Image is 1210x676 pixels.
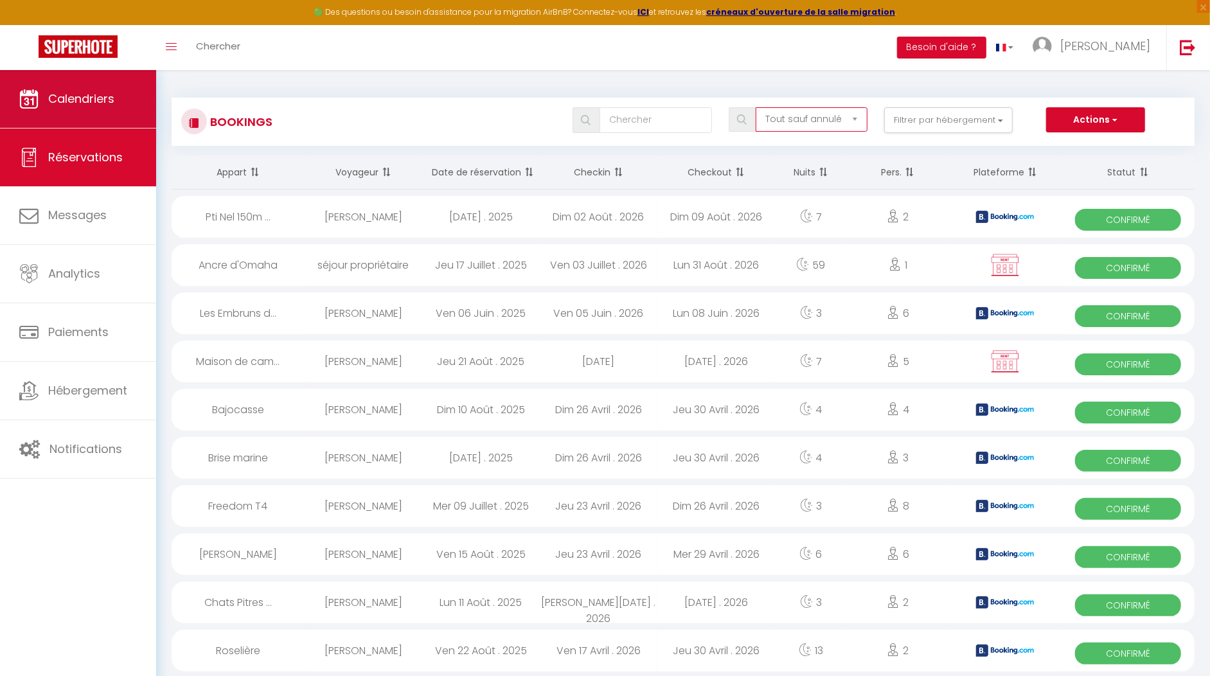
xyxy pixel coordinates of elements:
[600,107,711,133] input: Chercher
[207,107,272,136] h3: Bookings
[884,107,1013,133] button: Filtrer par hébergement
[657,156,775,190] th: Sort by checkout
[1033,37,1052,56] img: ...
[39,35,118,58] img: Super Booking
[48,265,100,281] span: Analytics
[1180,39,1196,55] img: logout
[172,156,305,190] th: Sort by rentals
[1060,38,1150,54] span: [PERSON_NAME]
[949,156,1062,190] th: Sort by channel
[775,156,846,190] th: Sort by nights
[897,37,986,58] button: Besoin d'aide ?
[1046,107,1145,133] button: Actions
[186,25,250,70] a: Chercher
[48,91,114,107] span: Calendriers
[49,441,122,457] span: Notifications
[10,5,49,44] button: Ouvrir le widget de chat LiveChat
[540,156,657,190] th: Sort by checkin
[847,156,949,190] th: Sort by people
[48,382,127,398] span: Hébergement
[637,6,649,17] a: ICI
[48,149,123,165] span: Réservations
[48,207,107,223] span: Messages
[1062,156,1195,190] th: Sort by status
[305,156,422,190] th: Sort by guest
[706,6,895,17] a: créneaux d'ouverture de la salle migration
[48,324,109,340] span: Paiements
[422,156,540,190] th: Sort by booking date
[196,39,240,53] span: Chercher
[1023,25,1166,70] a: ... [PERSON_NAME]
